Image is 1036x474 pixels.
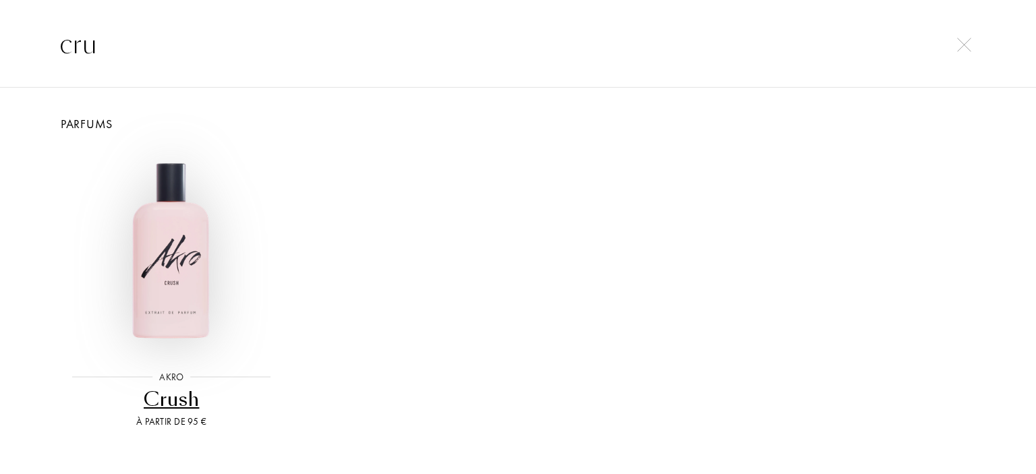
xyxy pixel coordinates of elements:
[32,24,1004,64] input: Rechercher
[56,133,287,446] a: CrushAkroCrushÀ partir de 95 €
[61,415,282,429] div: À partir de 95 €
[957,38,971,52] img: cross.svg
[61,386,282,413] div: Crush
[152,370,190,384] div: Akro
[46,115,990,133] div: Parfums
[67,148,275,355] img: Crush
